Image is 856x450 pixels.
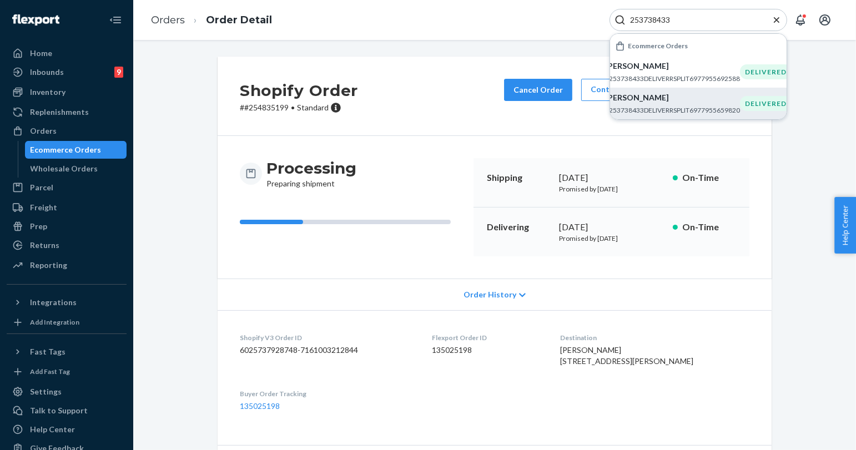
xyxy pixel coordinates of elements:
dt: Buyer Order Tracking [240,389,414,398]
a: Add Fast Tag [7,365,127,378]
span: • [291,103,295,112]
div: Fast Tags [30,346,66,357]
div: Reporting [30,260,67,271]
div: Add Integration [30,317,79,327]
h3: Processing [266,158,356,178]
ol: breadcrumbs [142,4,281,37]
div: Talk to Support [30,405,88,416]
div: Replenishments [30,107,89,118]
div: Inventory [30,87,66,98]
svg: Search Icon [615,14,626,26]
button: Open notifications [789,9,812,31]
div: [DATE] [559,171,664,184]
a: Talk to Support [7,402,127,419]
button: Integrations [7,294,127,311]
div: Prep [30,221,47,232]
dt: Flexport Order ID [432,333,543,342]
a: Returns [7,236,127,254]
button: Close Search [771,14,782,26]
div: Returns [30,240,59,251]
p: On-Time [682,171,736,184]
a: Settings [7,383,127,401]
a: Freight [7,199,127,216]
img: Flexport logo [12,14,59,26]
div: Integrations [30,297,77,308]
a: Inventory [7,83,127,101]
p: On-Time [682,221,736,234]
div: Ecommerce Orders [31,144,102,155]
a: Add Integration [7,316,127,329]
div: Home [30,48,52,59]
div: Orders [30,125,57,136]
a: Home [7,44,127,62]
a: Parcel [7,179,127,196]
div: [DATE] [559,221,664,234]
a: Orders [7,122,127,140]
span: [PERSON_NAME] [STREET_ADDRESS][PERSON_NAME] [560,345,693,366]
a: Prep [7,218,127,235]
div: Parcel [30,182,53,193]
div: DELIVERED [740,64,792,79]
button: Open account menu [814,9,836,31]
input: Search Input [626,14,762,26]
a: Help Center [7,421,127,438]
div: Preparing shipment [266,158,356,189]
div: Freight [30,202,57,213]
a: 135025198 [240,401,280,411]
dt: Destination [560,333,749,342]
h2: Shopify Order [240,79,358,102]
a: Ecommerce Orders [25,141,127,159]
a: Replenishments [7,103,127,121]
div: Settings [30,386,62,397]
button: Help Center [834,197,856,254]
a: Wholesale Orders [25,160,127,178]
a: Contact Support [581,79,663,101]
button: Fast Tags [7,343,127,361]
span: Order History [464,289,516,300]
dd: 6025737928748-7161003212844 [240,345,414,356]
p: #253738433DELIVERRSPLIT6977955692588 [605,74,740,83]
h6: Ecommerce Orders [628,42,688,49]
button: Close Navigation [104,9,127,31]
p: Delivering [487,221,550,234]
a: Inbounds9 [7,63,127,81]
a: Reporting [7,256,127,274]
span: Standard [297,103,329,112]
dt: Shopify V3 Order ID [240,333,414,342]
div: Inbounds [30,67,64,78]
div: Help Center [30,424,75,435]
button: Cancel Order [504,79,572,101]
div: 9 [114,67,123,78]
div: Wholesale Orders [31,163,98,174]
p: [PERSON_NAME] [605,92,740,103]
p: #253738433DELIVERRSPLIT6977955659820 [605,105,740,115]
a: Orders [151,14,185,26]
p: # #254835199 [240,102,358,113]
p: Promised by [DATE] [559,234,664,243]
div: DELIVERED [740,96,792,111]
p: [PERSON_NAME] [605,60,740,72]
dd: 135025198 [432,345,543,356]
p: Shipping [487,171,550,184]
a: Order Detail [206,14,272,26]
div: Add Fast Tag [30,367,70,376]
p: Promised by [DATE] [559,184,664,194]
